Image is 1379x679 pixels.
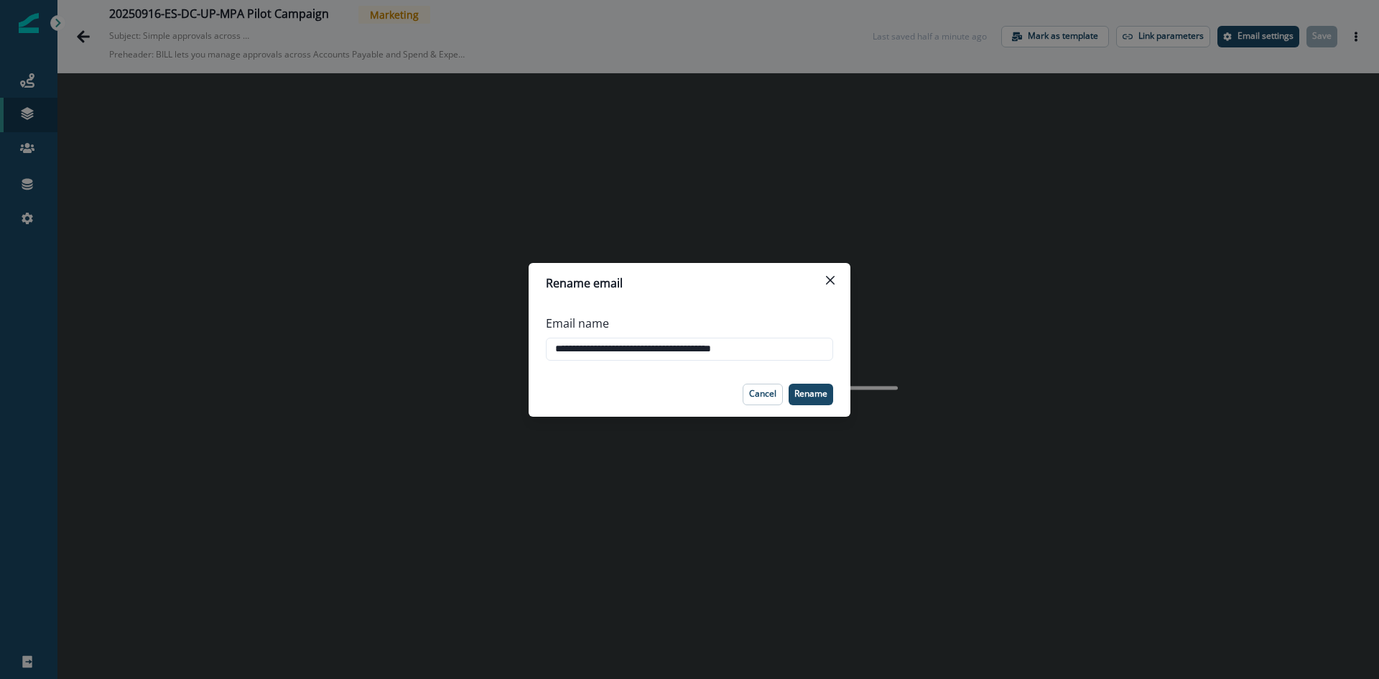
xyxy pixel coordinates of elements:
button: Cancel [743,384,783,405]
p: Cancel [749,389,776,399]
p: Rename [794,389,827,399]
button: Rename [789,384,833,405]
p: Email name [546,315,609,332]
p: Rename email [546,274,623,292]
button: Close [819,269,842,292]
